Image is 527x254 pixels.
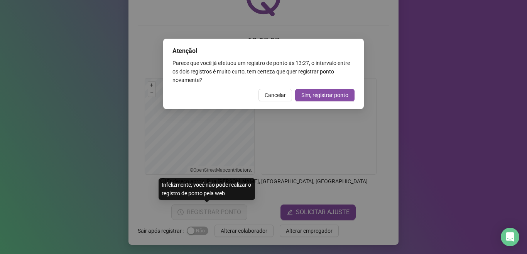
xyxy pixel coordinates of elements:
span: Sim, registrar ponto [301,91,348,99]
button: Cancelar [258,89,292,101]
div: Atenção! [172,46,355,56]
button: Sim, registrar ponto [295,89,355,101]
div: Parece que você já efetuou um registro de ponto às 13:27 , o intervalo entre os dois registros é ... [172,59,355,84]
span: Cancelar [265,91,286,99]
div: Infelizmente, você não pode realizar o registro de ponto pela web [159,178,255,200]
div: Open Intercom Messenger [501,228,519,246]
